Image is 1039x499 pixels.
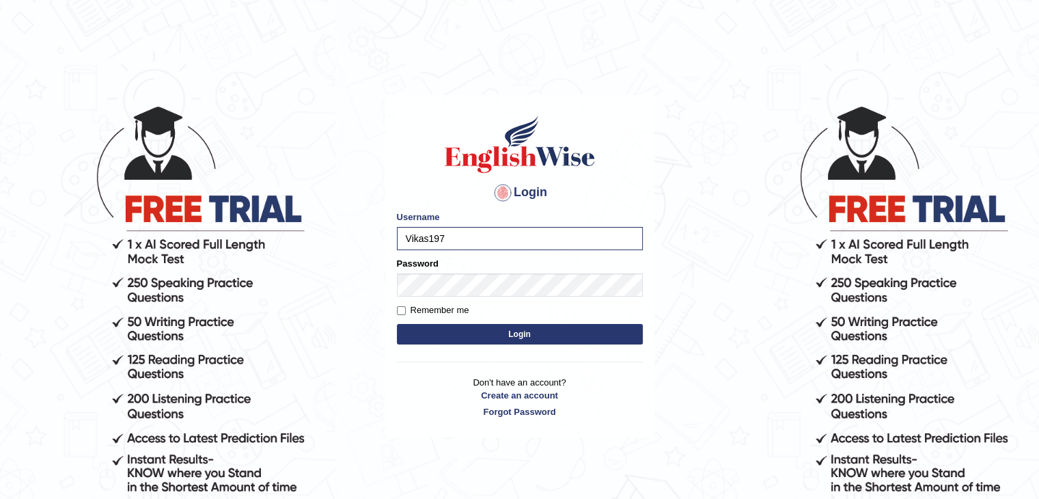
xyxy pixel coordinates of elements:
label: Remember me [397,304,469,317]
button: Login [397,324,643,345]
a: Forgot Password [397,405,643,418]
label: Username [397,211,440,224]
label: Password [397,257,439,270]
input: Remember me [397,306,406,315]
h4: Login [397,182,643,204]
img: Logo of English Wise sign in for intelligent practice with AI [442,113,598,175]
a: Create an account [397,389,643,402]
p: Don't have an account? [397,376,643,418]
